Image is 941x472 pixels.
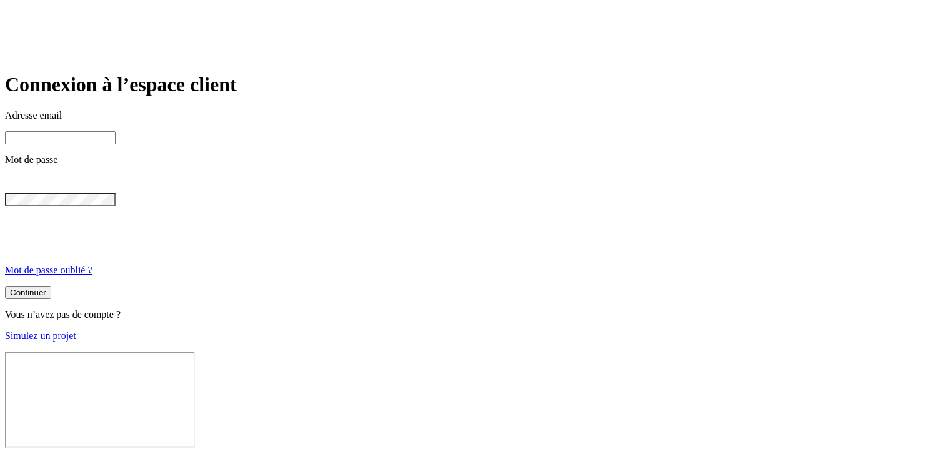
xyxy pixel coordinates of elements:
p: Adresse email [5,110,936,121]
p: Vous n’avez pas de compte ? [5,309,936,320]
p: Mot de passe [5,154,936,165]
button: Continuer [5,286,51,299]
a: Simulez un projet [5,330,76,341]
div: Continuer [10,288,46,297]
iframe: reCAPTCHA [5,206,195,255]
a: Mot de passe oublié ? [5,265,92,275]
h1: Connexion à l’espace client [5,73,936,96]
